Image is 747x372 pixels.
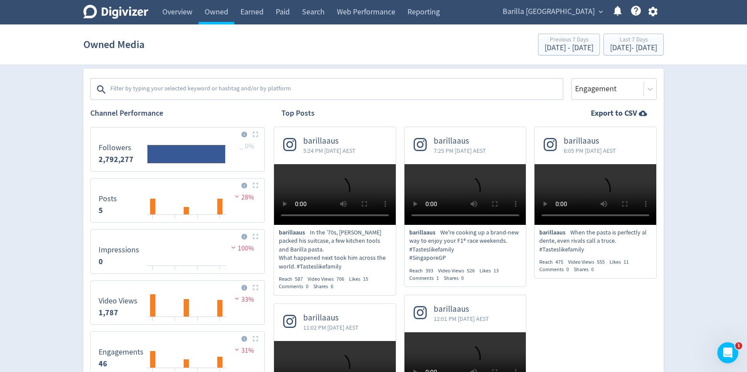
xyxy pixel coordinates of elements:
button: Barilla [GEOGRAPHIC_DATA] [500,5,605,19]
svg: Impressions 0 [94,233,261,270]
div: Reach [409,267,438,275]
div: Video Views [438,267,480,275]
img: Placeholder [253,131,258,137]
text: 30/09 [215,320,225,326]
strong: 0 [99,256,103,267]
div: [DATE] - [DATE] [545,44,593,52]
span: 1 [735,342,742,349]
img: Placeholder [253,285,258,290]
div: Shares [313,283,338,290]
strong: 1,787 [99,307,118,318]
img: Placeholder [253,183,258,188]
span: 0 [591,266,594,273]
strong: 46 [99,358,107,369]
span: barillaaus [279,228,310,237]
div: Likes [349,276,373,283]
span: 555 [597,258,605,265]
img: negative-performance.svg [233,193,241,200]
span: 6:05 PM [DATE] AEST [564,146,616,155]
span: barillaaus [303,313,359,323]
div: Reach [539,258,568,266]
p: When the pasta is perfectly al dente, even rivals call a truce. #Tasteslikefamily [539,228,651,254]
dt: Impressions [99,245,139,255]
span: 15 [363,276,368,282]
h2: Top Posts [281,108,315,119]
strong: 2,792,277 [99,154,134,165]
span: 0 [306,283,308,290]
a: barillaaus5:24 PM [DATE] AESTbarillaausIn the ’70s, [PERSON_NAME] packed his suitcase, a few kitc... [274,127,396,290]
span: barillaaus [434,304,489,314]
span: 6 [331,283,333,290]
button: Previous 7 Days[DATE] - [DATE] [538,34,600,55]
svg: Video Views 0 [94,284,261,321]
span: 0 [566,266,569,273]
p: In the ’70s, [PERSON_NAME] packed his suitcase, a few kitchen tools and Barilla pasta. What happe... [279,228,391,271]
span: 28% [233,193,254,202]
div: Shares [574,266,599,273]
div: [DATE] - [DATE] [610,44,657,52]
span: Barilla [GEOGRAPHIC_DATA] [503,5,595,19]
text: 28/09 [192,269,203,275]
text: 30/09 [215,269,225,275]
span: 393 [425,267,433,274]
strong: 5 [99,205,103,216]
span: barillaaus [434,136,486,146]
dt: Video Views [99,296,137,306]
span: 11:02 PM [DATE] AEST [303,323,359,332]
div: Last 7 Days [610,37,657,44]
svg: Engagements 0 [94,335,261,372]
img: Placeholder [253,336,258,341]
span: 100% [229,244,254,253]
text: 24/09 [147,269,158,275]
span: 5:24 PM [DATE] AEST [303,146,356,155]
img: negative-performance.svg [233,295,241,302]
text: 30/09 [215,218,225,224]
div: Reach [279,276,308,283]
svg: Posts 0 [94,182,261,219]
span: 0 [461,275,464,282]
span: 475 [555,258,563,265]
text: 26/09 [170,320,180,326]
span: 526 [467,267,475,274]
button: Last 7 Days[DATE]- [DATE] [603,34,664,55]
text: 26/09 [170,269,180,275]
div: Shares [444,275,469,282]
text: 28/09 [192,218,203,224]
div: Comments [409,275,444,282]
span: barillaaus [539,228,570,237]
dt: Engagements [99,347,144,357]
strong: Export to CSV [591,108,637,119]
span: _ 0% [240,142,254,151]
text: 24/09 [147,320,158,326]
span: 33% [233,295,254,304]
text: 28/09 [192,320,203,326]
h1: Owned Media [83,31,144,59]
div: Video Views [568,258,610,266]
img: negative-performance.svg [229,244,238,251]
iframe: Intercom live chat [717,342,738,363]
span: 12:01 PM [DATE] AEST [434,314,489,323]
span: 11 [624,258,629,265]
div: Video Views [308,276,349,283]
img: Placeholder [253,234,258,239]
div: Previous 7 Days [545,37,593,44]
span: 587 [295,276,303,282]
svg: Followers 2,840 [94,131,261,168]
span: barillaaus [409,228,440,237]
span: 1 [436,275,439,282]
span: 706 [336,276,344,282]
span: 13 [493,267,499,274]
h2: Channel Performance [90,108,265,119]
span: barillaaus [303,136,356,146]
span: 7:25 PM [DATE] AEST [434,146,486,155]
img: negative-performance.svg [233,346,241,353]
span: 31% [233,346,254,355]
a: barillaaus6:05 PM [DATE] AESTbarillaausWhen the pasta is perfectly al dente, even rivals call a t... [535,127,656,273]
p: We're cooking up a brand-new way to enjoy your F1® race weekends. #Tasteslikefamily #SingaporeGP [409,228,521,262]
div: Likes [480,267,504,275]
span: expand_more [597,8,605,16]
div: Comments [279,283,313,290]
dt: Followers [99,143,134,153]
text: 24/09 [147,218,158,224]
dt: Posts [99,194,117,204]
